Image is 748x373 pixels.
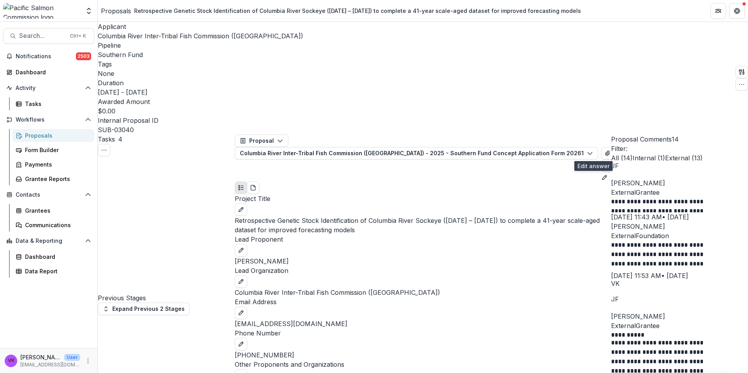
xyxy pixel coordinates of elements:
a: Grantee Reports [13,172,94,185]
button: Open entity switcher [83,3,94,19]
p: Other Proponents and Organizations [235,360,611,369]
span: 4 [118,135,122,143]
button: Search... [3,28,94,44]
p: Email Address [235,297,611,307]
p: Retrospective Genetic Stock Identification of Columbia River Sockeye ([DATE] – [DATE]) to complet... [235,216,611,235]
p: Columbia River Inter-Tribal Fish Commission ([GEOGRAPHIC_DATA]) [235,288,611,297]
a: Data Report [13,265,94,278]
p: [PERSON_NAME] [611,178,748,188]
a: Columbia River Inter-Tribal Fish Commission ([GEOGRAPHIC_DATA]) [98,32,303,40]
p: [DATE] - [DATE] [98,88,147,97]
p: Lead Proponent [235,235,611,244]
span: 2503 [76,52,91,60]
p: [DATE] 11:53 AM • [DATE] [611,271,748,280]
div: Victor Keong [8,358,14,363]
span: 14 [672,135,679,143]
p: [PERSON_NAME] [235,256,611,266]
p: [PERSON_NAME] [611,312,748,321]
span: External [611,232,636,240]
button: Proposal [235,134,288,147]
p: Project Title [235,194,611,203]
p: SUB-03040 [98,125,134,134]
div: Grantees [25,206,88,215]
button: Toggle View Cancelled Tasks [98,144,110,156]
div: Jeff Fryer [611,296,748,302]
p: [DATE] 11:43 AM • [DATE] [611,212,748,222]
div: Proposals [101,6,131,16]
span: Foundation [636,232,669,240]
p: [PERSON_NAME] [611,222,748,231]
span: External [611,322,636,330]
span: Contacts [16,192,82,198]
button: edit [235,338,247,350]
p: [PERSON_NAME] [20,353,61,361]
p: None [98,69,114,78]
button: Open Data & Reporting [3,235,94,247]
h3: Tasks [98,134,115,144]
button: Plaintext view [235,181,247,194]
p: Pipeline [98,41,303,50]
p: Tags [98,59,303,69]
span: Grantee [636,322,660,330]
p: Internal Proposal ID [98,116,303,125]
button: edit [235,244,247,256]
p: Phone Number [235,328,611,338]
button: PDF view [247,181,259,194]
div: Dashboard [25,253,88,261]
a: Tasks [13,97,94,110]
button: edit [235,275,247,288]
button: Notifications2503 [3,50,94,63]
div: Ctrl + K [68,32,88,40]
div: Form Builder [25,146,88,154]
span: Notifications [16,53,76,60]
a: Proposals [13,129,94,142]
button: Columbia River Inter-Tribal Fish Commission ([GEOGRAPHIC_DATA]) - 2025 - Southern Fund Concept Ap... [235,147,598,160]
nav: breadcrumb [101,5,584,16]
button: Open Contacts [3,188,94,201]
button: edit [235,307,247,319]
div: Communications [25,221,88,229]
a: [EMAIL_ADDRESS][DOMAIN_NAME] [235,320,347,328]
div: Tasks [25,100,88,108]
p: Lead Organization [235,266,611,275]
a: Communications [13,219,94,231]
p: $0.00 [98,106,115,116]
span: Grantee [636,188,660,196]
button: Get Help [729,3,745,19]
img: Pacific Salmon Commission logo [3,3,80,19]
span: Activity [16,85,82,91]
p: Awarded Amount [98,97,303,106]
div: Jeff Fryer [611,163,748,169]
span: External [611,188,636,196]
button: Edit as form [601,172,608,181]
button: Expand Previous 2 Stages [98,303,190,315]
span: External ( 13 ) [665,154,703,162]
p: [PHONE_NUMBER] [235,350,611,360]
button: Partners [710,3,726,19]
h4: Previous Stages [98,293,235,303]
div: Proposals [25,131,88,140]
div: Data Report [25,267,88,275]
p: Applicant [98,22,303,31]
button: Open Activity [3,82,94,94]
span: Search... [19,32,65,39]
div: Payments [25,160,88,169]
p: [EMAIL_ADDRESS][DOMAIN_NAME] [20,361,80,368]
button: More [83,356,93,366]
button: Open Workflows [3,113,94,126]
a: Form Builder [13,143,94,156]
button: Proposal Comments [611,134,679,144]
div: Grantee Reports [25,175,88,183]
a: Payments [13,158,94,171]
span: Workflows [16,117,82,123]
div: Dashboard [16,68,88,76]
button: View Attached Files [601,147,614,160]
button: edit [235,203,247,216]
span: Internal ( 1 ) [633,154,665,162]
a: Grantees [13,204,94,217]
a: Dashboard [13,250,94,263]
div: Victor Keong [611,280,748,287]
span: Data & Reporting [16,238,82,244]
a: Dashboard [3,66,94,79]
p: Filter: [611,144,748,153]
